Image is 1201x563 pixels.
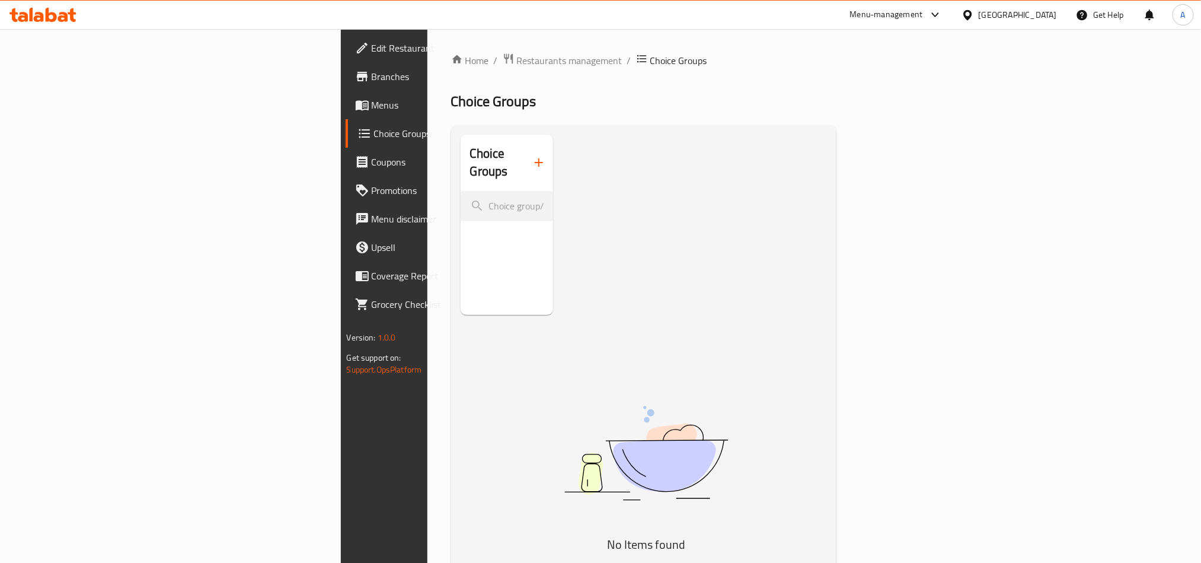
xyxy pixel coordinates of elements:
[372,240,532,255] span: Upsell
[346,62,541,91] a: Branches
[372,155,532,169] span: Coupons
[627,53,631,68] li: /
[346,34,541,62] a: Edit Restaurant
[372,297,532,311] span: Grocery Checklist
[372,183,532,198] span: Promotions
[347,350,401,365] span: Get support on:
[372,269,532,283] span: Coverage Report
[346,119,541,148] a: Choice Groups
[372,69,532,84] span: Branches
[650,53,707,68] span: Choice Groups
[346,233,541,262] a: Upsell
[347,330,376,345] span: Version:
[346,176,541,205] a: Promotions
[346,148,541,176] a: Coupons
[498,374,794,532] img: dish.svg
[1181,8,1186,21] span: A
[346,205,541,233] a: Menu disclaimer
[346,262,541,290] a: Coverage Report
[346,290,541,319] a: Grocery Checklist
[346,91,541,119] a: Menus
[979,8,1057,21] div: [GEOGRAPHIC_DATA]
[503,53,622,68] a: Restaurants management
[378,330,396,345] span: 1.0.0
[347,362,422,377] a: Support.OpsPlatform
[517,53,622,68] span: Restaurants management
[850,8,923,22] div: Menu-management
[372,98,532,112] span: Menus
[372,212,532,226] span: Menu disclaimer
[461,191,554,221] input: search
[451,53,837,68] nav: breadcrumb
[498,535,794,554] h5: No Items found
[372,41,532,55] span: Edit Restaurant
[374,126,532,141] span: Choice Groups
